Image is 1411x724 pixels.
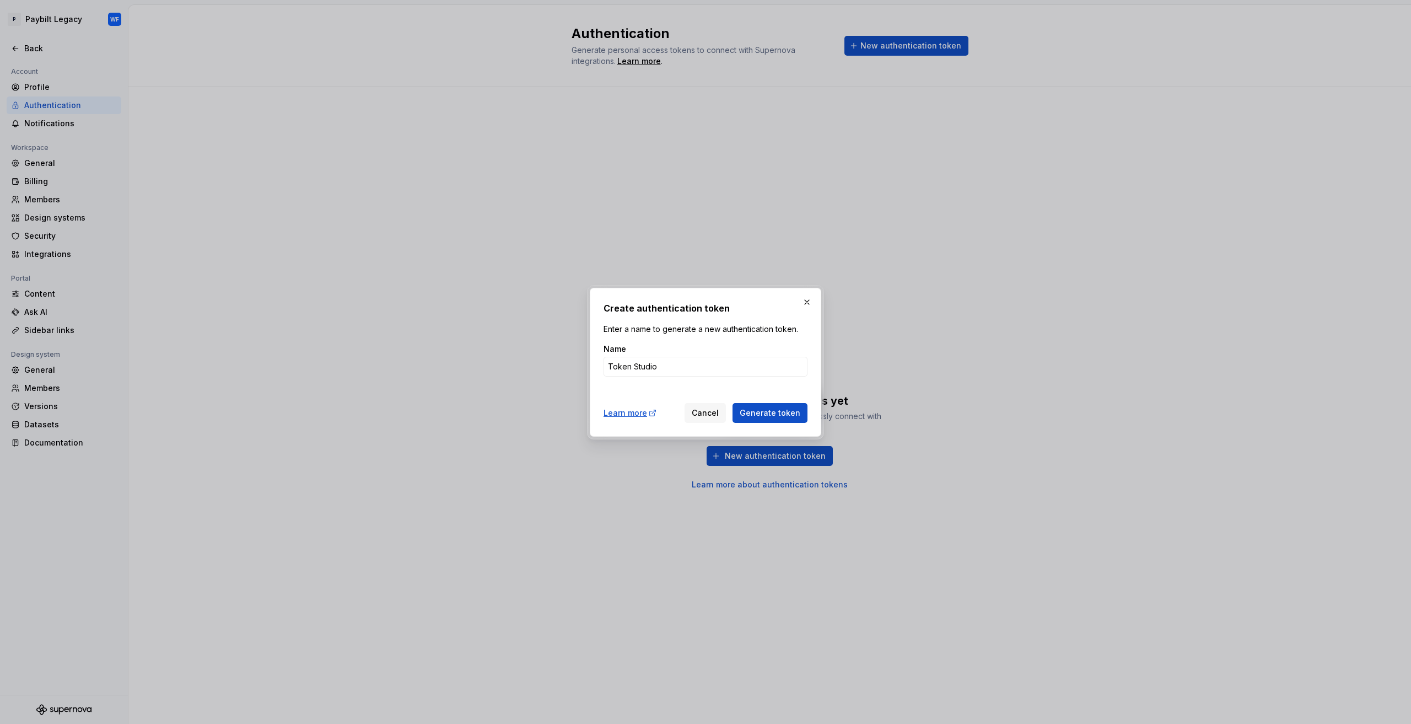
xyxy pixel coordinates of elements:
[692,407,719,419] span: Cancel
[685,403,726,423] button: Cancel
[740,407,800,419] span: Generate token
[604,324,807,335] p: Enter a name to generate a new authentication token.
[604,407,657,419] a: Learn more
[604,302,807,315] h2: Create authentication token
[733,403,807,423] button: Generate token
[604,344,626,355] label: Name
